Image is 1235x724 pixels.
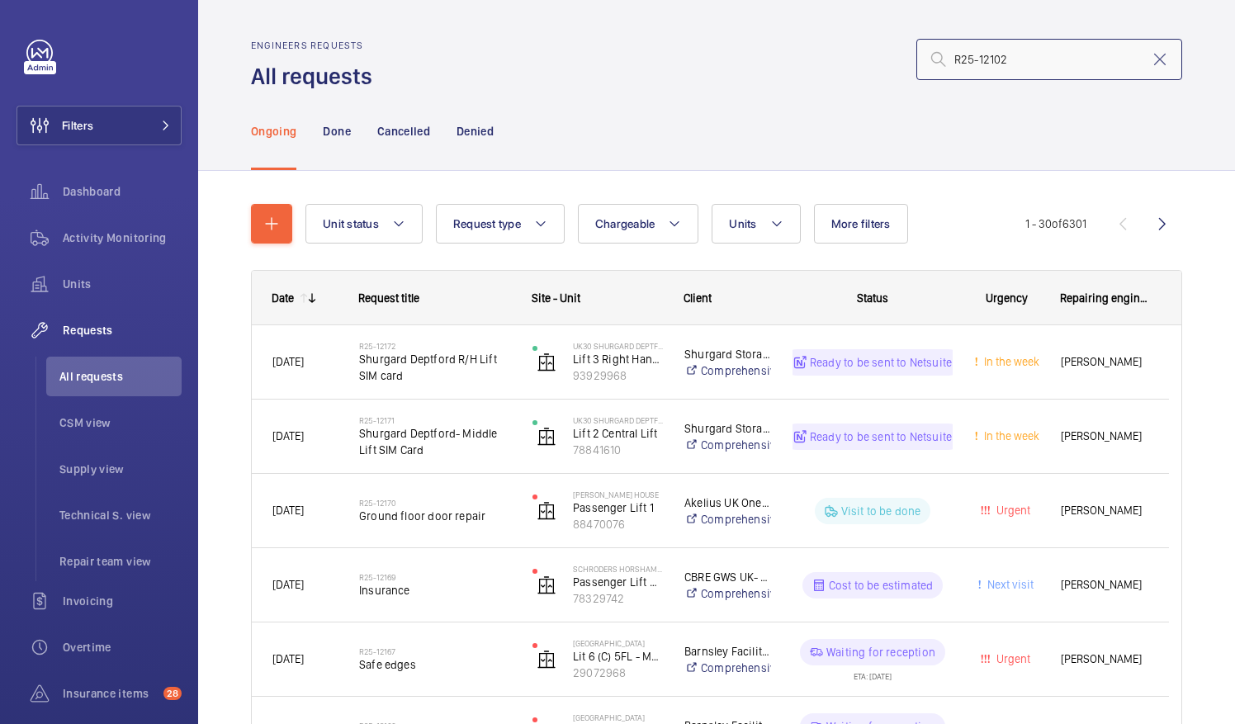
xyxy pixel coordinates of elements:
[684,643,771,660] p: Barnsley Facilities Services- [GEOGRAPHIC_DATA]
[810,354,952,371] p: Ready to be sent to Netsuite
[272,429,304,442] span: [DATE]
[684,346,771,362] p: Shurgard Storage
[810,428,952,445] p: Ready to be sent to Netsuite
[857,291,888,305] span: Status
[359,646,511,656] h2: R25-12167
[684,660,771,676] a: Comprehensive
[684,585,771,602] a: Comprehensive
[573,516,663,532] p: 88470076
[359,351,511,384] span: Shurgard Deptford R/H Lift SIM card
[358,291,419,305] span: Request title
[684,437,771,453] a: Comprehensive
[684,511,771,528] a: Comprehensive
[63,183,182,200] span: Dashboard
[573,564,663,574] p: Schroders Horsham Holmwood ([GEOGRAPHIC_DATA])
[305,204,423,244] button: Unit status
[537,353,556,372] img: elevator.svg
[457,123,494,140] p: Denied
[684,362,771,379] a: Comprehensive
[63,593,182,609] span: Invoicing
[916,39,1182,80] input: Search by request number or quote number
[59,553,182,570] span: Repair team view
[573,574,663,590] p: Passenger Lift 4 (G-2)
[272,291,294,305] div: Date
[981,429,1039,442] span: In the week
[595,217,655,230] span: Chargeable
[826,644,935,660] p: Waiting for reception
[251,40,382,51] h2: Engineers requests
[573,712,663,722] p: [GEOGRAPHIC_DATA]
[981,355,1039,368] span: In the week
[573,367,663,384] p: 93929968
[993,652,1030,665] span: Urgent
[537,427,556,447] img: elevator.svg
[1025,218,1086,230] span: 1 - 30 6301
[573,590,663,607] p: 78329742
[829,577,934,594] p: Cost to be estimated
[729,217,756,230] span: Units
[323,217,379,230] span: Unit status
[59,461,182,477] span: Supply view
[63,639,182,655] span: Overtime
[377,123,430,140] p: Cancelled
[573,415,663,425] p: UK30 Shurgard Deptford
[573,499,663,516] p: Passenger Lift 1
[573,638,663,648] p: [GEOGRAPHIC_DATA]
[63,276,182,292] span: Units
[684,494,771,511] p: Akelius UK One Ltd
[359,508,511,524] span: Ground floor door repair
[63,322,182,338] span: Requests
[1061,575,1148,594] span: [PERSON_NAME]
[272,652,304,665] span: [DATE]
[59,507,182,523] span: Technical S. view
[63,230,182,246] span: Activity Monitoring
[163,687,182,700] span: 28
[63,685,157,702] span: Insurance items
[537,575,556,595] img: elevator.svg
[537,650,556,670] img: elevator.svg
[831,217,891,230] span: More filters
[1061,353,1148,371] span: [PERSON_NAME]
[251,61,382,92] h1: All requests
[573,665,663,681] p: 29072968
[573,490,663,499] p: [PERSON_NAME] House
[854,665,892,680] div: ETA: [DATE]
[251,123,296,140] p: Ongoing
[453,217,521,230] span: Request type
[272,355,304,368] span: [DATE]
[993,504,1030,517] span: Urgent
[323,123,350,140] p: Done
[1052,217,1062,230] span: of
[684,291,712,305] span: Client
[272,504,304,517] span: [DATE]
[573,351,663,367] p: Lift 3 Right Hand Lift
[841,503,921,519] p: Visit to be done
[814,204,908,244] button: More filters
[573,648,663,665] p: Lit 6 (C) 5FL - Maternity C
[359,425,511,458] span: Shurgard Deptford- Middle Lift SIM Card
[684,569,771,585] p: CBRE GWS UK- Schroders (Horsham & [PERSON_NAME])
[359,498,511,508] h2: R25-12170
[1061,650,1148,669] span: [PERSON_NAME]
[272,578,304,591] span: [DATE]
[359,572,511,582] h2: R25-12169
[573,425,663,442] p: Lift 2 Central Lift
[1061,501,1148,520] span: [PERSON_NAME]
[984,578,1034,591] span: Next visit
[1060,291,1149,305] span: Repairing engineer
[712,204,800,244] button: Units
[436,204,565,244] button: Request type
[359,341,511,351] h2: R25-12172
[1061,427,1148,446] span: [PERSON_NAME]
[59,368,182,385] span: All requests
[59,414,182,431] span: CSM view
[359,656,511,673] span: Safe edges
[359,415,511,425] h2: R25-12171
[17,106,182,145] button: Filters
[359,582,511,599] span: Insurance
[573,341,663,351] p: UK30 Shurgard Deptford
[573,442,663,458] p: 78841610
[537,501,556,521] img: elevator.svg
[684,420,771,437] p: Shurgard Storage
[532,291,580,305] span: Site - Unit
